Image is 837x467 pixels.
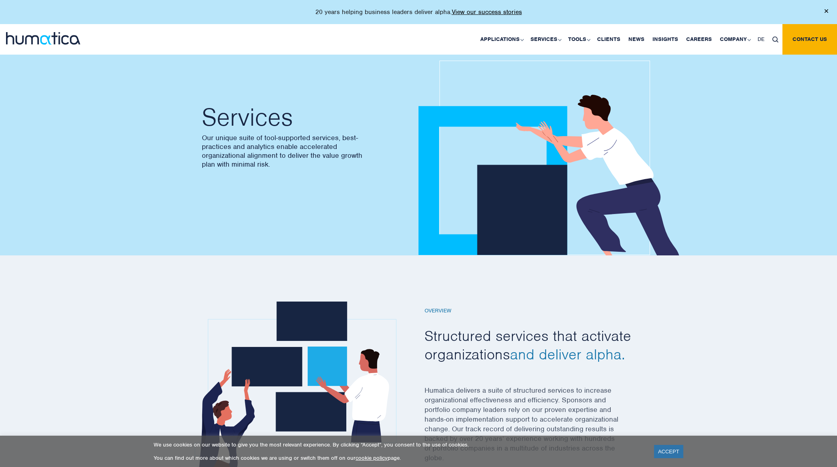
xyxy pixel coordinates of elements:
[154,455,644,461] p: You can find out more about which cookies we are using or switch them off on our page.
[202,133,410,169] p: Our unique suite of tool-supported services, best-practices and analytics enable accelerated orga...
[356,455,388,461] a: cookie policy
[682,24,716,55] a: Careers
[315,8,522,16] p: 20 years helping business leaders deliver alpha.
[758,36,764,43] span: DE
[510,345,625,363] span: and deliver alpha.
[716,24,754,55] a: Company
[6,32,80,45] img: logo
[154,441,644,448] p: We use cookies on our website to give you the most relevant experience. By clicking “Accept”, you...
[526,24,564,55] a: Services
[564,24,593,55] a: Tools
[654,445,683,458] a: ACCEPT
[772,37,778,43] img: search_icon
[624,24,648,55] a: News
[202,105,410,129] h2: Services
[425,308,641,314] h6: Overview
[452,8,522,16] a: View our success stories
[418,61,696,255] img: about_banner1
[754,24,768,55] a: DE
[782,24,837,55] a: Contact us
[593,24,624,55] a: Clients
[425,326,641,363] h2: Structured services that activate organizations
[648,24,682,55] a: Insights
[476,24,526,55] a: Applications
